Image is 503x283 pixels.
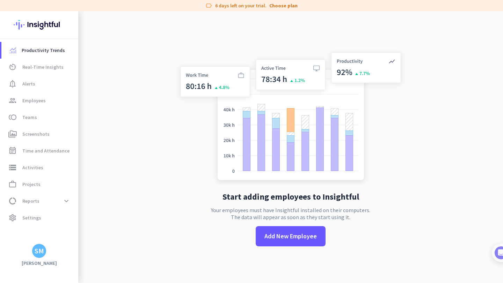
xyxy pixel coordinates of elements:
[8,147,17,155] i: event_note
[22,197,39,205] span: Reports
[211,207,370,221] p: Your employees must have Insightful installed on their computers. The data will appear as soon as...
[223,193,359,201] h2: Start adding employees to Insightful
[1,75,78,92] a: notification_importantAlerts
[1,126,78,142] a: perm_mediaScreenshots
[205,2,212,9] i: label
[264,232,317,241] span: Add New Employee
[8,96,17,105] i: group
[1,142,78,159] a: event_noteTime and Attendance
[8,80,17,88] i: notification_important
[22,147,70,155] span: Time and Attendance
[1,109,78,126] a: tollTeams
[1,92,78,109] a: groupEmployees
[10,47,16,53] img: menu-item
[22,63,64,71] span: Real-Time Insights
[22,214,41,222] span: Settings
[1,42,78,59] a: menu-itemProductivity Trends
[60,195,73,207] button: expand_more
[1,59,78,75] a: av_timerReal-Time Insights
[1,193,78,209] a: data_usageReportsexpand_more
[8,214,17,222] i: settings
[35,247,44,254] div: SM
[8,63,17,71] i: av_timer
[175,48,406,187] img: no-search-results
[22,180,41,188] span: Projects
[8,197,17,205] i: data_usage
[22,130,50,138] span: Screenshots
[14,11,65,38] img: Insightful logo
[1,176,78,193] a: work_outlineProjects
[8,130,17,138] i: perm_media
[8,163,17,172] i: storage
[8,113,17,121] i: toll
[256,226,326,246] button: Add New Employee
[22,163,43,172] span: Activities
[8,180,17,188] i: work_outline
[22,80,35,88] span: Alerts
[22,46,65,54] span: Productivity Trends
[22,96,46,105] span: Employees
[1,159,78,176] a: storageActivities
[269,2,298,9] a: Choose plan
[1,209,78,226] a: settingsSettings
[22,113,37,121] span: Teams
